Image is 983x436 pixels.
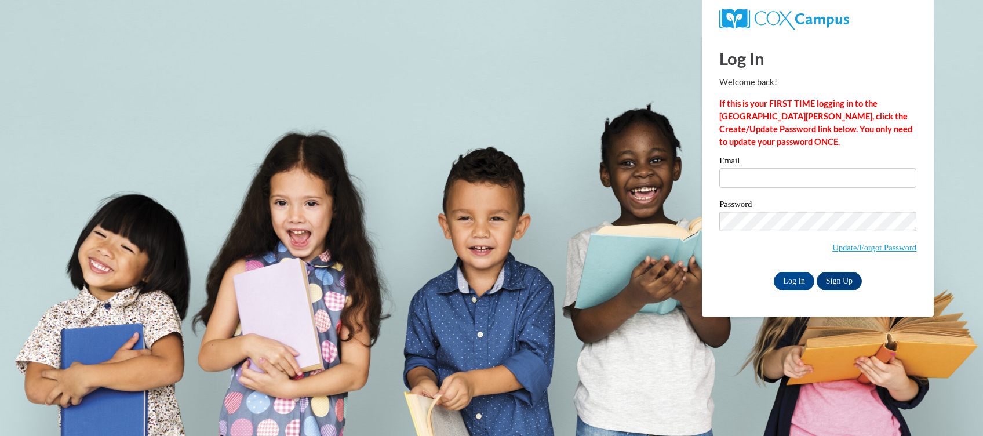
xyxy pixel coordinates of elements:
strong: If this is your FIRST TIME logging in to the [GEOGRAPHIC_DATA][PERSON_NAME], click the Create/Upd... [719,99,912,147]
a: Update/Forgot Password [832,243,916,252]
a: Sign Up [817,272,862,290]
img: COX Campus [719,9,849,30]
input: Log In [774,272,814,290]
p: Welcome back! [719,76,916,89]
h1: Log In [719,46,916,70]
label: Email [719,157,916,168]
label: Password [719,200,916,212]
a: COX Campus [719,9,916,30]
